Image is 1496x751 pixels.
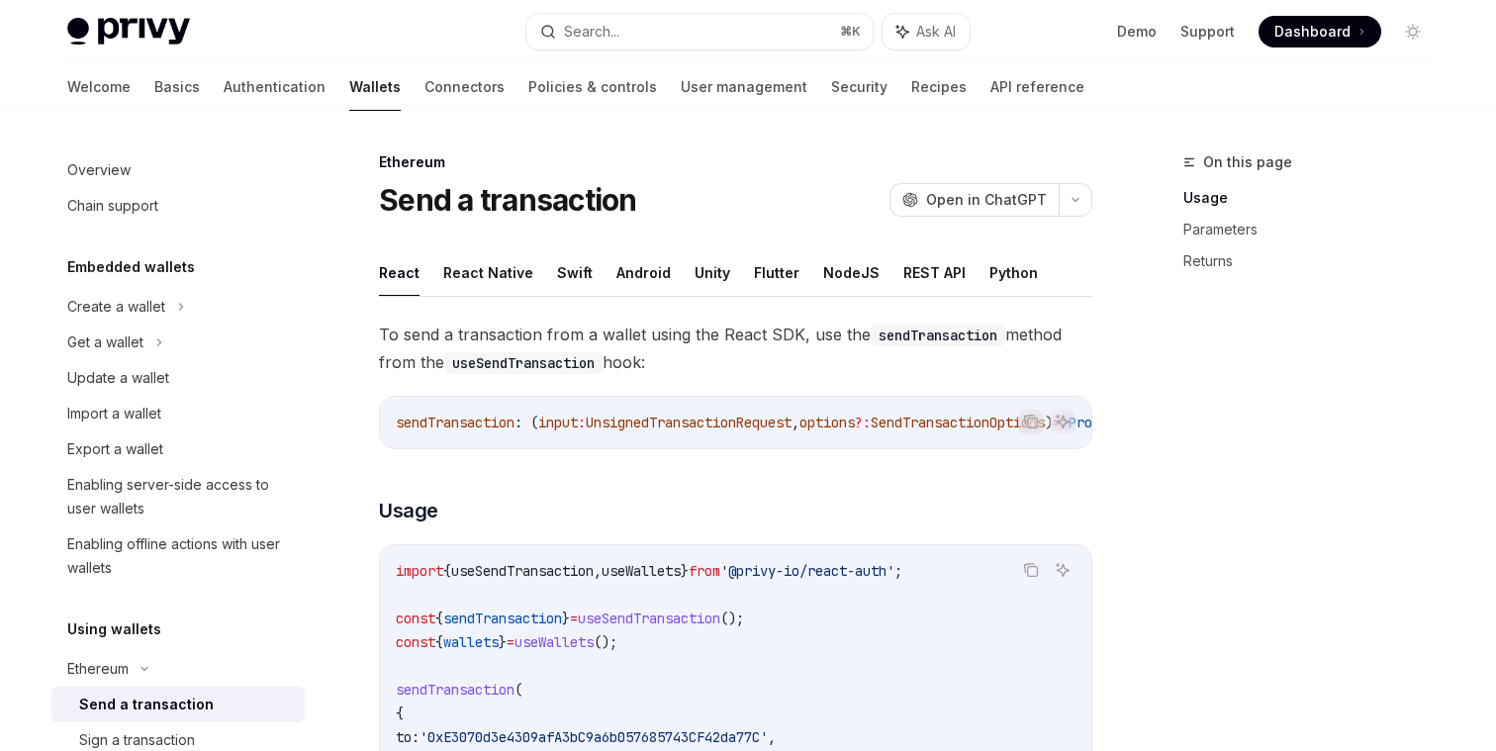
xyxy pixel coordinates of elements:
[594,633,617,651] span: ();
[443,562,451,580] span: {
[823,249,880,296] button: NodeJS
[1274,22,1351,42] span: Dashboard
[67,194,158,218] div: Chain support
[1117,22,1157,42] a: Demo
[51,526,305,586] a: Enabling offline actions with user wallets
[1018,557,1044,583] button: Copy the contents from the code block
[989,249,1038,296] button: Python
[1397,16,1429,47] button: Toggle dark mode
[67,18,190,46] img: light logo
[1203,150,1292,174] span: On this page
[67,657,129,681] div: Ethereum
[799,414,855,431] span: options
[768,728,776,746] span: ,
[990,63,1084,111] a: API reference
[903,249,966,296] button: REST API
[424,63,505,111] a: Connectors
[916,22,956,42] span: Ask AI
[435,633,443,651] span: {
[396,562,443,580] span: import
[67,402,161,425] div: Import a wallet
[435,610,443,627] span: {
[51,687,305,722] a: Send a transaction
[578,414,586,431] span: :
[379,497,438,524] span: Usage
[570,610,578,627] span: =
[681,63,807,111] a: User management
[420,728,768,746] span: '0xE3070d3e4309afA3bC9a6b057685743CF42da77C'
[889,183,1059,217] button: Open in ChatGPT
[1045,414,1053,431] span: )
[379,182,637,218] h1: Send a transaction
[396,414,514,431] span: sendTransaction
[67,255,195,279] h5: Embedded wallets
[67,437,163,461] div: Export a wallet
[396,728,420,746] span: to:
[720,610,744,627] span: ();
[443,633,499,651] span: wallets
[379,321,1092,376] span: To send a transaction from a wallet using the React SDK, use the method from the hook:
[1050,557,1075,583] button: Ask AI
[499,633,507,651] span: }
[831,63,888,111] a: Security
[1050,409,1075,434] button: Ask AI
[396,681,514,699] span: sendTransaction
[51,188,305,224] a: Chain support
[1183,182,1445,214] a: Usage
[51,396,305,431] a: Import a wallet
[224,63,326,111] a: Authentication
[538,414,578,431] span: input
[557,249,593,296] button: Swift
[154,63,200,111] a: Basics
[754,249,799,296] button: Flutter
[396,610,435,627] span: const
[507,633,514,651] span: =
[1018,409,1044,434] button: Copy the contents from the code block
[602,562,681,580] span: useWallets
[349,63,401,111] a: Wallets
[871,414,1045,431] span: SendTransactionOptions
[681,562,689,580] span: }
[594,562,602,580] span: ,
[526,14,873,49] button: Search...⌘K
[695,249,730,296] button: Unity
[514,633,594,651] span: useWallets
[67,330,143,354] div: Get a wallet
[79,693,214,716] div: Send a transaction
[562,610,570,627] span: }
[51,152,305,188] a: Overview
[396,633,435,651] span: const
[51,360,305,396] a: Update a wallet
[578,610,720,627] span: useSendTransaction
[1259,16,1381,47] a: Dashboard
[1183,245,1445,277] a: Returns
[67,532,293,580] div: Enabling offline actions with user wallets
[792,414,799,431] span: ,
[451,562,594,580] span: useSendTransaction
[67,617,161,641] h5: Using wallets
[616,249,671,296] button: Android
[444,352,603,374] code: useSendTransaction
[1183,214,1445,245] a: Parameters
[67,366,169,390] div: Update a wallet
[689,562,720,580] span: from
[379,152,1092,172] div: Ethereum
[894,562,902,580] span: ;
[855,414,871,431] span: ?:
[911,63,967,111] a: Recipes
[883,14,970,49] button: Ask AI
[67,158,131,182] div: Overview
[51,467,305,526] a: Enabling server-side access to user wallets
[67,63,131,111] a: Welcome
[1180,22,1235,42] a: Support
[720,562,894,580] span: '@privy-io/react-auth'
[514,414,538,431] span: : (
[528,63,657,111] a: Policies & controls
[67,295,165,319] div: Create a wallet
[51,431,305,467] a: Export a wallet
[396,704,404,722] span: {
[67,473,293,520] div: Enabling server-side access to user wallets
[379,249,420,296] button: React
[586,414,792,431] span: UnsignedTransactionRequest
[443,249,533,296] button: React Native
